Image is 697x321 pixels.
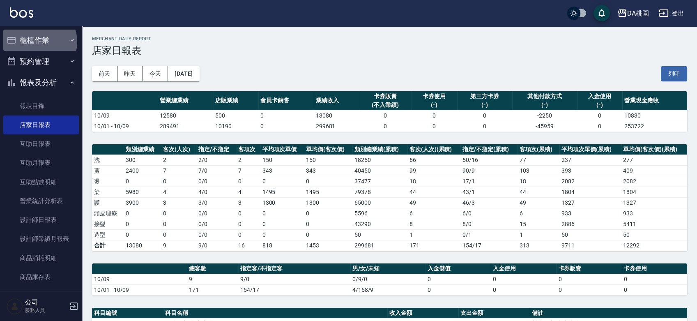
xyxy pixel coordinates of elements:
td: 0 [304,219,352,229]
td: 99 [407,165,460,176]
td: 0 [124,208,161,219]
td: 299681 [314,121,359,132]
td: 0 [304,176,352,187]
td: 9/0 [196,240,236,251]
td: 2 [236,155,260,165]
th: 業績收入 [314,91,359,111]
td: 洗 [92,155,124,165]
td: 65000 [352,197,407,208]
div: (-) [579,101,621,109]
td: 0 [426,274,491,284]
td: 818 [260,240,304,251]
td: 1804 [621,187,687,197]
td: 3 [236,197,260,208]
th: 備註 [530,308,687,319]
button: 昨天 [117,66,143,81]
td: 150 [260,155,304,165]
th: 卡券販賣 [556,263,621,274]
div: 卡券使用 [414,92,455,101]
td: 0 [236,176,260,187]
h2: Merchant Daily Report [92,36,687,42]
td: 1 [407,229,460,240]
td: 3900 [124,197,161,208]
td: 0 [457,121,512,132]
td: 66 [407,155,460,165]
td: 6 [407,208,460,219]
td: 0 [491,274,556,284]
td: 44 [407,187,460,197]
h3: 店家日報表 [92,45,687,56]
td: 237 [559,155,621,165]
td: 0 [124,176,161,187]
td: 染 [92,187,124,197]
td: 0 [412,110,457,121]
td: 90 / 9 [460,165,518,176]
td: 2082 [559,176,621,187]
td: 15 [518,219,559,229]
td: 造型 [92,229,124,240]
td: 299681 [352,240,407,251]
td: 3 [161,197,196,208]
td: 289491 [158,121,213,132]
td: 77 [518,155,559,165]
div: 第三方卡券 [459,92,510,101]
a: 營業統計分析表 [3,192,79,210]
td: 154/17 [460,240,518,251]
a: 設計師日報表 [3,210,79,229]
td: 4/158/9 [350,284,426,295]
a: 設計師業績月報表 [3,229,79,248]
td: 10/09 [92,110,158,121]
td: 9 [161,240,196,251]
th: 支出金額 [458,308,529,319]
td: 50 / 16 [460,155,518,165]
td: -45959 [512,121,577,132]
div: (-) [414,101,455,109]
td: 0 [161,176,196,187]
td: 49 [518,197,559,208]
th: 店販業績 [213,91,259,111]
td: 0 / 0 [196,208,236,219]
div: DA桃園 [627,8,649,18]
td: 933 [621,208,687,219]
td: 1 [518,229,559,240]
td: 4 [161,187,196,197]
td: 0 [491,284,556,295]
th: 男/女/未知 [350,263,426,274]
th: 類別總業績(累積) [352,144,407,155]
td: 9 [187,274,238,284]
td: 9/0 [238,274,350,284]
td: 0 [260,208,304,219]
td: 1495 [260,187,304,197]
td: 5980 [124,187,161,197]
td: 0 [426,284,491,295]
td: 0 [124,229,161,240]
td: 0 / 1 [460,229,518,240]
table: a dense table [92,91,687,132]
td: -2250 [512,110,577,121]
td: 0 [260,176,304,187]
button: 列印 [661,66,687,81]
a: 商品消耗明細 [3,249,79,268]
td: 409 [621,165,687,176]
td: 4 / 0 [196,187,236,197]
td: 5596 [352,208,407,219]
td: 18250 [352,155,407,165]
div: (不入業績) [361,101,409,109]
td: 5411 [621,219,687,229]
td: 12292 [621,240,687,251]
td: 2082 [621,176,687,187]
a: 商品庫存表 [3,268,79,286]
th: 指定/不指定 [196,144,236,155]
td: 7 [161,165,196,176]
td: 46 / 3 [460,197,518,208]
td: 0 [260,229,304,240]
td: 7 [236,165,260,176]
th: 客次(人次) [161,144,196,155]
td: 18 [518,176,559,187]
td: 0 [359,110,411,121]
table: a dense table [92,144,687,251]
a: 互助點數明細 [3,173,79,192]
td: 10190 [213,121,259,132]
th: 單均價(客次價)(累積) [621,144,687,155]
td: 18 [407,176,460,187]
